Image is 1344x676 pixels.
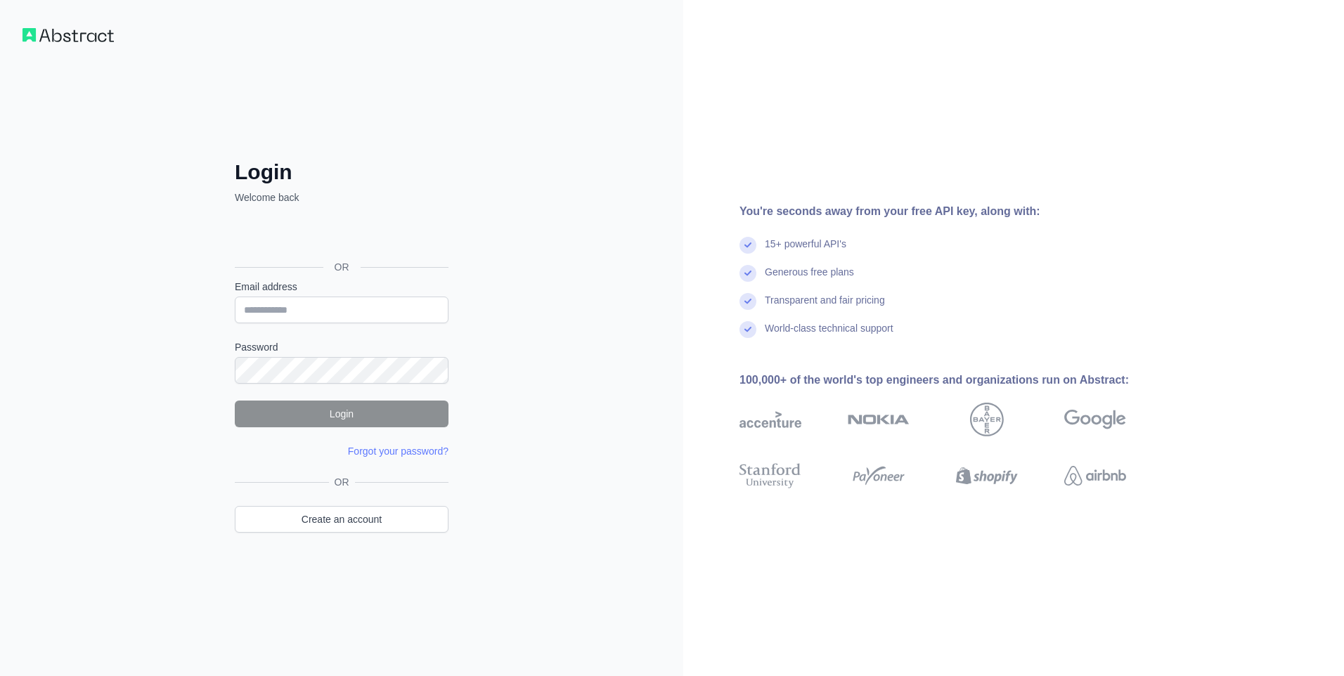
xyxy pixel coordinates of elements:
[228,220,453,251] iframe: Przycisk Zaloguj się przez Google
[739,293,756,310] img: check mark
[765,321,893,349] div: World-class technical support
[235,160,448,185] h2: Login
[848,403,910,436] img: nokia
[765,293,885,321] div: Transparent and fair pricing
[970,403,1004,436] img: bayer
[235,506,448,533] a: Create an account
[848,460,910,491] img: payoneer
[739,403,801,436] img: accenture
[739,203,1171,220] div: You're seconds away from your free API key, along with:
[765,265,854,293] div: Generous free plans
[739,372,1171,389] div: 100,000+ of the world's top engineers and organizations run on Abstract:
[235,340,448,354] label: Password
[739,237,756,254] img: check mark
[739,265,756,282] img: check mark
[22,28,114,42] img: Workflow
[765,237,846,265] div: 15+ powerful API's
[323,260,361,274] span: OR
[348,446,448,457] a: Forgot your password?
[739,460,801,491] img: stanford university
[1064,403,1126,436] img: google
[329,475,355,489] span: OR
[1064,460,1126,491] img: airbnb
[739,321,756,338] img: check mark
[235,190,448,204] p: Welcome back
[235,401,448,427] button: Login
[235,280,448,294] label: Email address
[956,460,1018,491] img: shopify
